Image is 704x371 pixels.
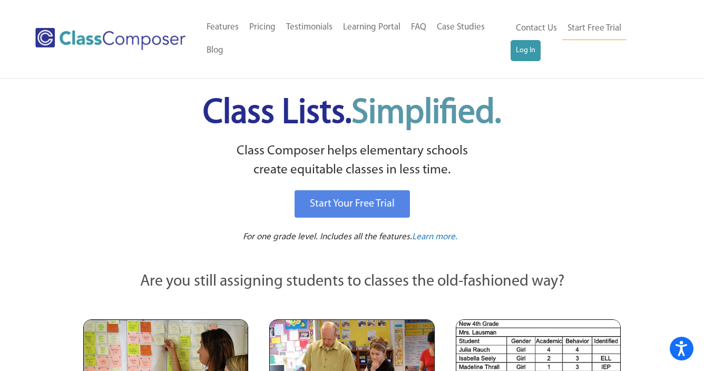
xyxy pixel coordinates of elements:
a: Learn more. [412,231,457,244]
p: Class Composer helps elementary schools create equitable classes in less time. [82,142,622,180]
span: Learn more. [412,232,457,241]
a: Contact Us [511,17,562,40]
a: Pricing [244,16,281,39]
span: Simplified. [351,96,501,131]
nav: Header Menu [201,16,510,62]
span: Class Lists. [203,96,501,131]
nav: Header Menu [511,17,661,61]
a: Start Free Trial [562,17,627,41]
span: For one grade level. Includes all the features. [243,232,412,241]
a: Start Your Free Trial [295,190,410,218]
a: Blog [201,39,229,62]
a: Case Studies [432,16,490,39]
a: Learning Portal [338,16,406,39]
p: Are you still assigning students to classes the old-fashioned way? [83,270,621,294]
a: FAQ [406,16,432,39]
a: Testimonials [281,16,338,39]
a: Features [201,16,244,39]
img: Class Composer [35,28,186,50]
span: Start Your Free Trial [310,199,395,209]
a: Log In [511,40,541,61]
